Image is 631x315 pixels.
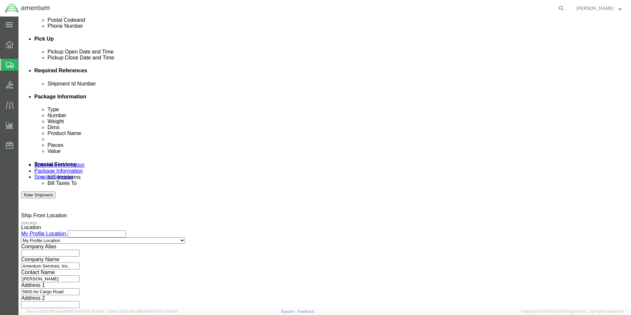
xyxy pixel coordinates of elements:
[297,309,314,313] a: Feedback
[151,309,177,313] span: [DATE] 10:06:13
[79,309,105,313] span: [DATE] 10:10:00
[576,5,614,12] span: Zachary Bolhuis
[26,309,105,313] span: Server: 2025.18.0-a0edd1917ac
[281,309,297,313] a: Support
[5,3,50,13] img: logo
[18,17,631,308] iframe: FS Legacy Container
[576,4,622,12] button: [PERSON_NAME]
[521,309,623,314] span: Copyright © [DATE]-[DATE] Agistix Inc., All Rights Reserved
[108,309,177,313] span: Client: 2025.18.0-198a450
